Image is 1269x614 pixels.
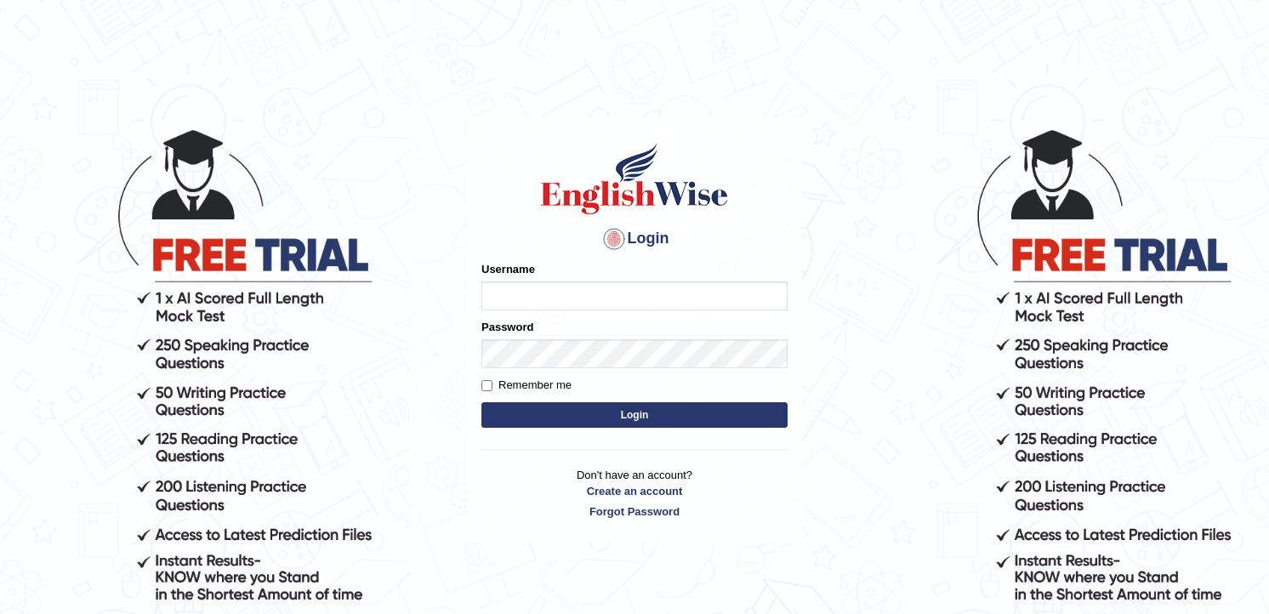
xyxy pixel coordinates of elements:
a: Create an account [481,483,788,499]
h4: Login [481,225,788,253]
label: Username [481,261,535,277]
p: Don't have an account? [481,467,788,520]
a: Forgot Password [481,503,788,520]
label: Remember me [481,377,572,394]
button: Login [481,402,788,428]
img: Logo of English Wise sign in for intelligent practice with AI [538,140,731,217]
input: Remember me [481,380,492,391]
label: Password [481,319,533,335]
